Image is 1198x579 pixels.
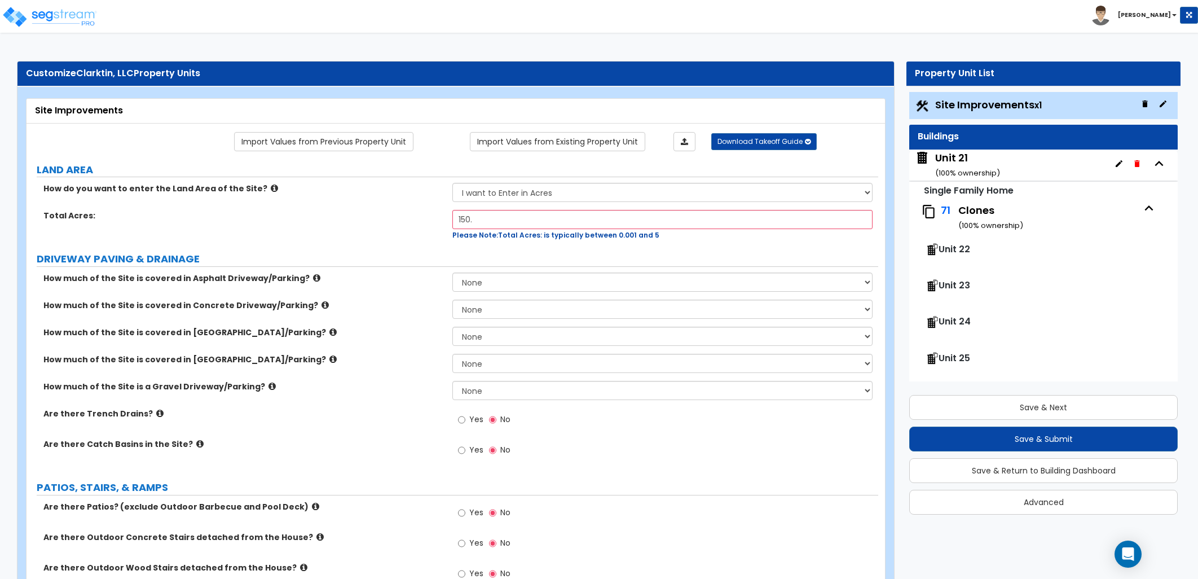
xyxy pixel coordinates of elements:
[43,501,444,512] label: Are there Patios? (exclude Outdoor Barbecue and Pool Deck)
[470,132,645,151] a: Import the dynamic attribute values from existing properties.
[909,458,1178,483] button: Save & Return to Building Dashboard
[2,6,98,28] img: logo_pro_r.png
[156,409,164,418] i: click for more info!
[234,132,413,151] a: Import the dynamic attribute values from previous properties.
[76,67,134,80] span: Clarktin, LLC
[43,273,444,284] label: How much of the Site is covered in Asphalt Driveway/Parking?
[915,151,930,165] img: building.svg
[469,537,483,549] span: Yes
[43,183,444,194] label: How do you want to enter the Land Area of the Site?
[711,133,817,150] button: Download Takeoff Guide
[43,300,444,311] label: How much of the Site is covered in Concrete Driveway/Parking?
[909,395,1178,420] button: Save & Next
[489,444,496,457] input: No
[939,352,970,365] span: Unit 25
[958,203,1138,232] div: Clones
[958,220,1023,231] small: ( 100 % ownership)
[935,168,1000,178] small: ( 100 % ownership)
[43,354,444,365] label: How much of the Site is covered in [GEOGRAPHIC_DATA]/Parking?
[268,382,276,391] i: click for more info!
[43,210,444,221] label: Total Acres:
[300,563,307,572] i: click for more info!
[1115,541,1142,568] div: Open Intercom Messenger
[469,507,483,518] span: Yes
[329,355,337,363] i: click for more info!
[915,99,930,113] img: Construction.png
[316,533,324,541] i: click for more info!
[321,301,329,309] i: click for more info!
[939,279,970,292] span: Unit 23
[925,316,939,330] img: clone-building.svg
[469,414,483,425] span: Yes
[909,427,1178,451] button: Save & Submit
[925,352,939,366] img: clone-building.svg
[935,98,1042,112] span: Site Improvements
[43,327,444,338] label: How much of the Site is covered in [GEOGRAPHIC_DATA]/Parking?
[271,184,278,192] i: click for more info!
[939,243,970,256] span: Unit 22
[37,163,878,177] label: LAND AREA
[43,381,444,392] label: How much of the Site is a Gravel Driveway/Parking?
[469,568,483,579] span: Yes
[452,230,498,240] span: Please Note:
[43,562,444,573] label: Are there Outdoor Wood Stairs detached from the House?
[939,315,971,328] span: Unit 24
[941,203,950,217] span: 71
[43,408,444,419] label: Are there Trench Drains?
[922,204,936,219] img: clone.svg
[458,507,465,519] input: Yes
[37,480,878,495] label: PATIOS, STAIRS, & RAMPS
[489,414,496,426] input: No
[673,132,695,151] a: Import the dynamic attributes value through Excel sheet
[43,532,444,543] label: Are there Outdoor Concrete Stairs detached from the House?
[329,328,337,336] i: click for more info!
[717,137,803,146] span: Download Takeoff Guide
[26,67,886,80] div: Customize Property Units
[196,440,204,448] i: click for more info!
[915,151,1000,179] span: Unit 21
[458,414,465,426] input: Yes
[489,537,496,550] input: No
[489,507,496,519] input: No
[935,151,1000,179] div: Unit 21
[500,444,510,455] span: No
[918,130,1169,143] div: Buildings
[1034,99,1042,111] small: x1
[452,230,659,240] span: Total Acres: is typically between 0.001 and 5
[469,444,483,455] span: Yes
[1118,11,1171,19] b: [PERSON_NAME]
[35,104,877,117] div: Site Improvements
[500,537,510,549] span: No
[1091,6,1111,25] img: avatar.png
[458,537,465,550] input: Yes
[500,507,510,518] span: No
[925,243,939,257] img: clone-building.svg
[312,502,319,511] i: click for more info!
[925,279,939,293] img: clone-building.svg
[909,490,1178,515] button: Advanced
[500,568,510,579] span: No
[313,274,320,282] i: click for more info!
[924,184,1014,197] small: Single Family Home
[458,444,465,457] input: Yes
[500,414,510,425] span: No
[37,252,878,266] label: DRIVEWAY PAVING & DRAINAGE
[915,67,1172,80] div: Property Unit List
[43,438,444,450] label: Are there Catch Basins in the Site?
